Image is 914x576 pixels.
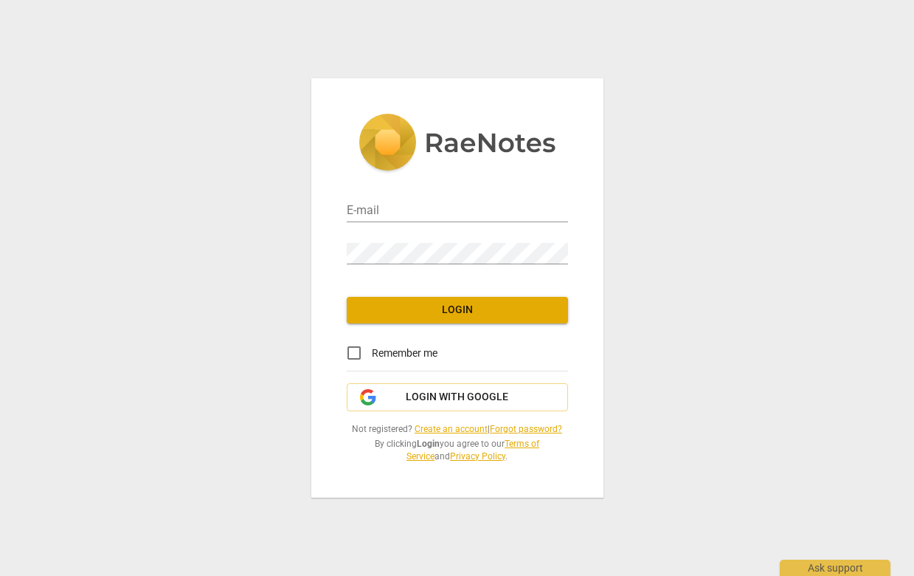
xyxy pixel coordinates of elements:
span: Login [359,303,556,318]
span: Remember me [372,346,437,361]
button: Login with Google [347,383,568,411]
div: Ask support [780,560,890,576]
span: Login with Google [406,390,508,405]
img: 5ac2273c67554f335776073100b6d88f.svg [359,114,556,174]
a: Forgot password? [490,424,562,434]
b: Login [417,439,440,449]
a: Terms of Service [406,439,539,462]
button: Login [347,297,568,323]
span: Not registered? | [347,423,568,436]
span: By clicking you agree to our and . [347,438,568,462]
a: Create an account [415,424,488,434]
a: Privacy Policy [450,451,505,462]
